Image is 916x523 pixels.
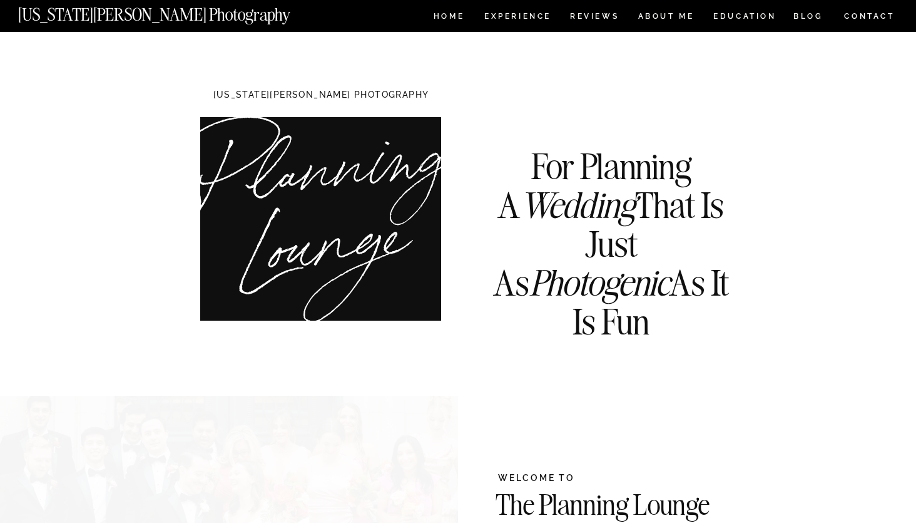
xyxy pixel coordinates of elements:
a: REVIEWS [570,13,617,23]
h2: WELCOME TO [498,474,739,485]
a: BLOG [793,13,823,23]
a: HOME [431,13,467,23]
i: Photogenic [529,261,669,305]
h3: For Planning A That Is Just As As It Is Fun [480,147,742,291]
a: [US_STATE][PERSON_NAME] Photography [18,6,332,17]
h1: [US_STATE][PERSON_NAME] PHOTOGRAPHY [193,90,449,102]
h1: Planning Lounge [187,134,464,275]
i: Wedding [520,183,635,227]
a: Experience [484,13,550,23]
a: EDUCATION [712,13,778,23]
a: CONTACT [843,9,895,23]
a: ABOUT ME [638,13,695,23]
